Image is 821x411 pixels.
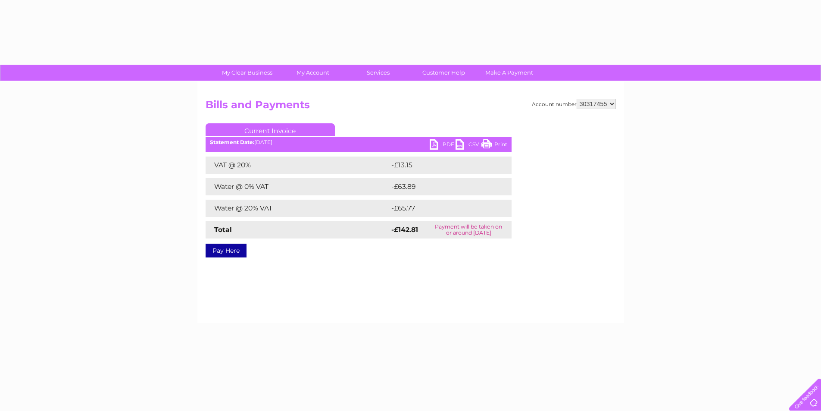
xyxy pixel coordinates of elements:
[389,200,495,217] td: -£65.77
[426,221,511,238] td: Payment will be taken on or around [DATE]
[408,65,479,81] a: Customer Help
[277,65,348,81] a: My Account
[210,139,254,145] b: Statement Date:
[212,65,283,81] a: My Clear Business
[343,65,414,81] a: Services
[389,157,494,174] td: -£13.15
[206,244,247,257] a: Pay Here
[474,65,545,81] a: Make A Payment
[206,99,616,115] h2: Bills and Payments
[206,139,512,145] div: [DATE]
[532,99,616,109] div: Account number
[456,139,481,152] a: CSV
[430,139,456,152] a: PDF
[214,226,232,234] strong: Total
[206,178,389,195] td: Water @ 0% VAT
[206,200,389,217] td: Water @ 20% VAT
[389,178,496,195] td: -£63.89
[481,139,507,152] a: Print
[206,123,335,136] a: Current Invoice
[391,226,418,234] strong: -£142.81
[206,157,389,174] td: VAT @ 20%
